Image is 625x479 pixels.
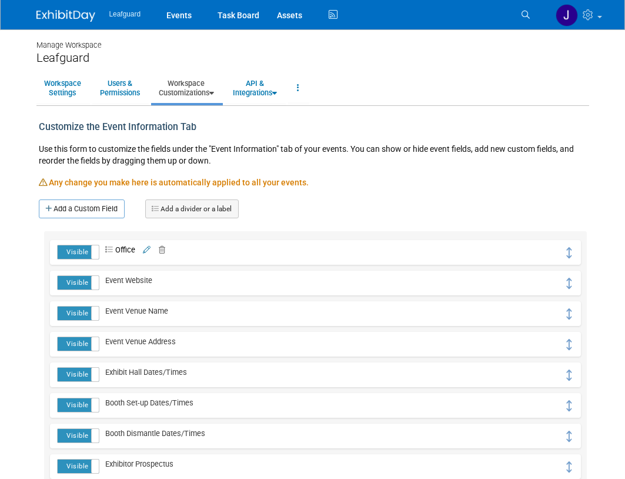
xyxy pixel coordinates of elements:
[564,461,574,473] i: Click and drag to move field
[99,245,135,254] span: Office
[58,398,99,412] label: Visible
[58,368,99,381] label: Visible
[109,10,141,18] span: Leafguard
[564,247,574,258] i: Click and drag to move field
[99,307,168,315] span: Event Venue Name
[58,245,99,259] label: Visible
[39,115,257,140] div: Customize the Event Information Tab
[58,460,99,473] label: Visible
[225,74,285,102] a: API &Integrations
[39,199,125,218] a: Add a Custom Field
[564,431,574,442] i: Click and drag to move field
[151,74,222,102] a: WorkspaceCustomizations
[58,429,99,443] label: Visible
[564,400,574,411] i: Click and drag to move field
[99,429,205,438] span: Booth Dismantle Dates/Times
[99,460,173,468] span: Exhibitor Prospectus
[99,276,152,285] span: Event Website
[36,29,589,51] div: Manage Workspace
[58,337,99,351] label: Visible
[564,370,574,381] i: Click and drag to move field
[39,140,587,177] div: Use this form to customize the fields under the "Event Information" tab of your events. You can s...
[141,245,151,254] a: Edit field
[564,339,574,350] i: Click and drag to move field
[556,4,578,26] img: Jonathan Zargo
[152,245,165,254] a: Delete field
[99,368,187,377] span: Exhibit Hall Dates/Times
[564,308,574,320] i: Click and drag to move field
[92,74,148,102] a: Users &Permissions
[58,307,99,320] label: Visible
[36,51,589,65] div: Leafguard
[564,278,574,289] i: Click and drag to move field
[36,74,89,102] a: WorkspaceSettings
[105,247,115,254] i: Drop-Down List
[99,337,176,346] span: Event Venue Address
[36,10,95,22] img: ExhibitDay
[145,199,239,218] a: Add a divider or a label
[39,177,587,199] div: Any change you make here is automatically applied to all your events.
[58,276,99,290] label: Visible
[99,398,193,407] span: Booth Set-up Dates/Times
